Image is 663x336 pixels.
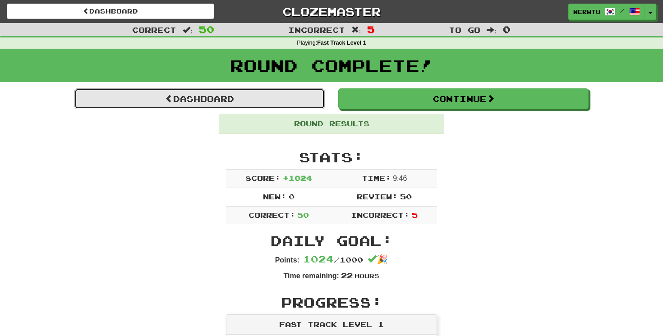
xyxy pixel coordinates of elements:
span: 50 [400,192,412,201]
h2: Stats: [226,150,437,165]
a: Dashboard [7,4,214,19]
span: 5 [412,211,418,219]
span: 5 [367,24,375,35]
strong: Fast Track Level 1 [317,40,366,46]
span: werwtu [573,8,600,16]
div: Fast Track Level 1 [226,315,437,335]
h2: Progress: [226,295,437,310]
span: 0 [503,24,511,35]
a: werwtu / [568,4,645,20]
span: + 1024 [283,174,312,182]
div: Round Results [219,114,444,134]
span: 🎉 [368,254,388,264]
a: Clozemaster [228,4,435,19]
span: 0 [289,192,295,201]
span: 50 [297,211,309,219]
span: Score: [245,174,281,182]
h1: Round Complete! [3,56,660,74]
button: Continue [338,88,589,109]
span: 50 [199,24,214,35]
h2: Daily Goal: [226,233,437,248]
span: : [183,26,193,34]
span: : [487,26,497,34]
span: / 1000 [303,255,363,264]
span: To go [449,25,480,34]
span: / [620,7,625,14]
span: Incorrect [288,25,345,34]
span: : [351,26,361,34]
small: Hours [355,272,379,280]
span: New: [263,192,286,201]
span: 1024 [303,253,334,264]
span: 9 : 46 [393,175,407,182]
span: 22 [341,271,353,280]
span: Time: [362,174,391,182]
span: Review: [357,192,398,201]
a: Dashboard [74,88,325,109]
span: Correct: [249,211,295,219]
strong: Points: [275,256,299,264]
strong: Time remaining: [284,272,339,280]
span: Incorrect: [351,211,410,219]
span: Correct [132,25,176,34]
